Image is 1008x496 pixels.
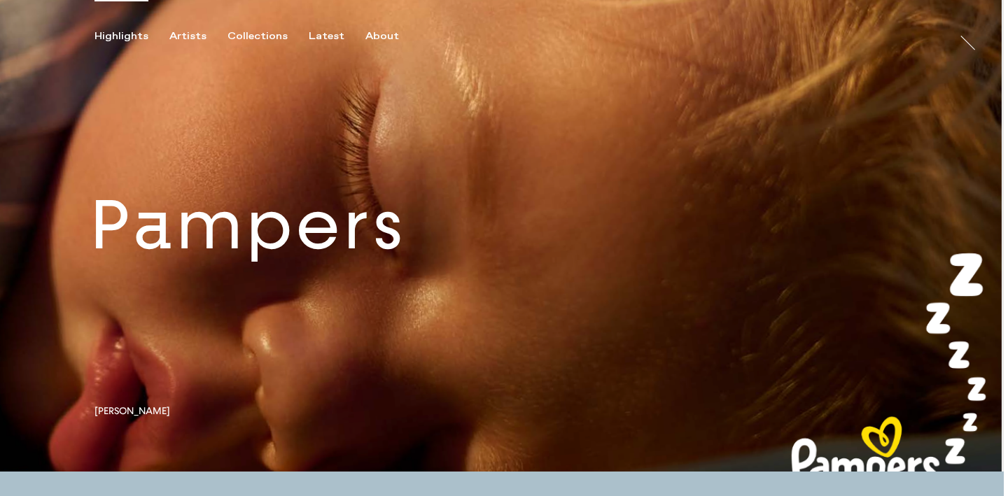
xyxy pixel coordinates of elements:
[365,30,420,43] button: About
[94,30,169,43] button: Highlights
[169,30,227,43] button: Artists
[309,30,344,43] div: Latest
[227,30,309,43] button: Collections
[365,30,399,43] div: About
[227,30,288,43] div: Collections
[309,30,365,43] button: Latest
[169,30,206,43] div: Artists
[94,30,148,43] div: Highlights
